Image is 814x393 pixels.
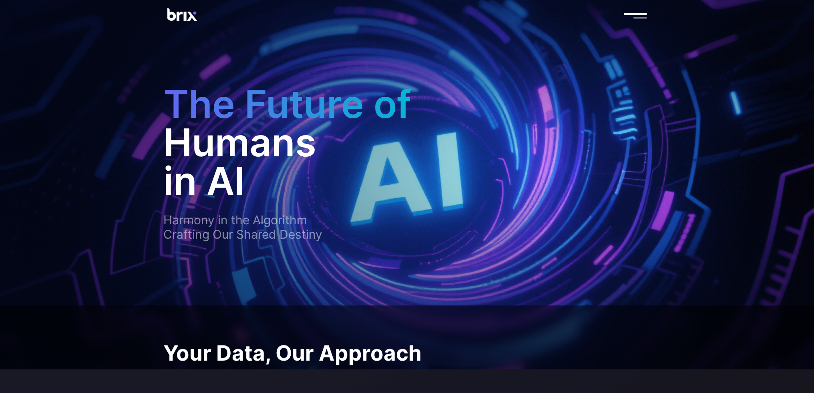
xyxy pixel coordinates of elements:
[163,213,522,227] div: Harmony in the Algorithm
[163,119,316,166] span: Humans
[163,81,411,127] span: The Future of
[163,227,522,241] div: Crafting Our Shared Destiny
[155,8,659,21] img: Top Background
[163,162,522,200] h2: in AI
[163,337,651,369] div: Your Data, Our Approach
